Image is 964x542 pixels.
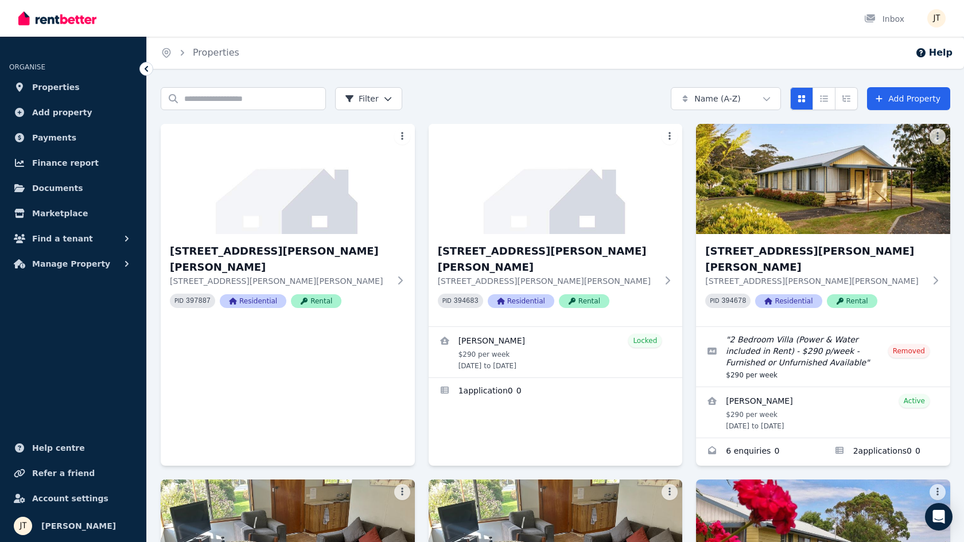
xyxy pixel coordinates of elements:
[925,503,953,531] div: Open Intercom Messenger
[864,13,904,25] div: Inbox
[705,243,925,275] h3: [STREET_ADDRESS][PERSON_NAME][PERSON_NAME]
[32,131,76,145] span: Payments
[790,87,813,110] button: Card view
[867,87,950,110] a: Add Property
[438,275,658,287] p: [STREET_ADDRESS][PERSON_NAME][PERSON_NAME]
[170,275,390,287] p: [STREET_ADDRESS][PERSON_NAME][PERSON_NAME]
[174,298,184,304] small: PID
[9,177,137,200] a: Documents
[335,87,402,110] button: Filter
[161,124,415,326] a: 2/21 Andrew St, Strahan[STREET_ADDRESS][PERSON_NAME][PERSON_NAME][STREET_ADDRESS][PERSON_NAME][PE...
[9,151,137,174] a: Finance report
[9,462,137,485] a: Refer a friend
[9,202,137,225] a: Marketplace
[835,87,858,110] button: Expanded list view
[488,294,554,308] span: Residential
[220,294,286,308] span: Residential
[696,327,950,387] a: Edit listing: 2 Bedroom Villa (Power & Water included in Rent) - $290 p/week - Furnished or Unfur...
[32,257,110,271] span: Manage Property
[9,487,137,510] a: Account settings
[705,275,925,287] p: [STREET_ADDRESS][PERSON_NAME][PERSON_NAME]
[32,232,93,245] span: Find a tenant
[429,327,683,377] a: View details for Dimity Williams
[161,124,415,234] img: 2/21 Andrew St, Strahan
[671,87,781,110] button: Name (A-Z)
[823,438,950,466] a: Applications for 5/21 Andrew St, Strahan
[915,46,953,60] button: Help
[755,294,822,308] span: Residential
[32,156,99,170] span: Finance report
[147,37,253,69] nav: Breadcrumb
[442,298,452,304] small: PID
[927,9,946,28] img: Jamie Taylor
[32,441,85,455] span: Help centre
[291,294,341,308] span: Rental
[790,87,858,110] div: View options
[394,484,410,500] button: More options
[827,294,877,308] span: Rental
[193,47,239,58] a: Properties
[32,206,88,220] span: Marketplace
[429,378,683,405] a: Applications for 4/21 Andrew St, Strahan
[41,519,116,533] span: [PERSON_NAME]
[696,438,823,466] a: Enquiries for 5/21 Andrew St, Strahan
[9,436,137,459] a: Help centre
[14,517,32,535] img: Jamie Taylor
[32,492,108,505] span: Account settings
[696,124,950,234] img: 5/21 Andrew St, Strahan
[930,484,946,500] button: More options
[662,484,678,500] button: More options
[429,124,683,234] img: 4/21 Andrew St, Strahan
[9,126,137,149] a: Payments
[429,124,683,326] a: 4/21 Andrew St, Strahan[STREET_ADDRESS][PERSON_NAME][PERSON_NAME][STREET_ADDRESS][PERSON_NAME][PE...
[662,128,678,145] button: More options
[694,93,741,104] span: Name (A-Z)
[438,243,658,275] h3: [STREET_ADDRESS][PERSON_NAME][PERSON_NAME]
[9,252,137,275] button: Manage Property
[559,294,609,308] span: Rental
[9,227,137,250] button: Find a tenant
[32,466,95,480] span: Refer a friend
[345,93,379,104] span: Filter
[9,76,137,99] a: Properties
[18,10,96,27] img: RentBetter
[454,297,479,305] code: 394683
[186,297,211,305] code: 397887
[696,387,950,438] a: View details for Pamela Carroll
[696,124,950,326] a: 5/21 Andrew St, Strahan[STREET_ADDRESS][PERSON_NAME][PERSON_NAME][STREET_ADDRESS][PERSON_NAME][PE...
[710,298,719,304] small: PID
[721,297,746,305] code: 394678
[9,63,45,71] span: ORGANISE
[170,243,390,275] h3: [STREET_ADDRESS][PERSON_NAME][PERSON_NAME]
[32,181,83,195] span: Documents
[32,80,80,94] span: Properties
[394,128,410,145] button: More options
[930,128,946,145] button: More options
[813,87,835,110] button: Compact list view
[9,101,137,124] a: Add property
[32,106,92,119] span: Add property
